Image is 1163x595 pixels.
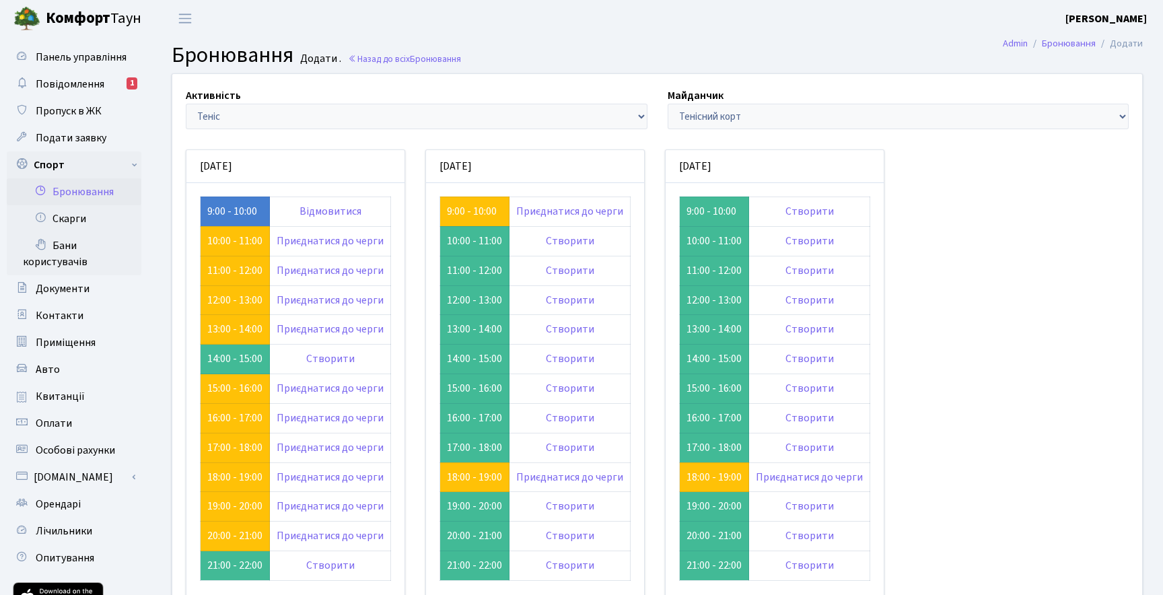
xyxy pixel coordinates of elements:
a: Опитування [7,545,141,571]
a: Admin [1003,36,1028,50]
td: 13:00 - 14:00 [440,315,509,345]
td: 12:00 - 13:00 [440,285,509,315]
a: Приєднатися до черги [277,411,384,425]
a: Створити [546,263,594,278]
a: Створити [785,558,834,573]
td: 21:00 - 22:00 [680,551,749,581]
a: Створити [785,411,834,425]
a: Створити [785,263,834,278]
a: 9:00 - 10:00 [207,204,257,219]
td: 14:00 - 15:00 [201,345,270,374]
td: 15:00 - 16:00 [440,374,509,404]
a: Створити [306,558,355,573]
a: Приєднатися до черги [516,470,623,485]
a: Створити [785,499,834,514]
a: Приєднатися до черги [277,263,384,278]
a: 15:00 - 16:00 [207,381,262,396]
div: [DATE] [666,150,884,183]
td: 10:00 - 11:00 [440,226,509,256]
td: 13:00 - 14:00 [680,315,749,345]
span: Орендарі [36,497,81,512]
a: Авто [7,356,141,383]
span: Пропуск в ЖК [36,104,102,118]
a: Бронювання [1042,36,1096,50]
a: 13:00 - 14:00 [207,322,262,337]
td: 11:00 - 12:00 [440,256,509,285]
li: Додати [1096,36,1143,51]
a: Квитанції [7,383,141,410]
div: 1 [127,77,137,90]
span: Авто [36,362,60,377]
a: 18:00 - 19:00 [207,470,262,485]
td: 14:00 - 15:00 [440,345,509,374]
a: Бани користувачів [7,232,141,275]
span: Особові рахунки [36,443,115,458]
a: Приєднатися до черги [277,470,384,485]
span: Бронювання [410,53,461,65]
td: 17:00 - 18:00 [680,433,749,462]
td: 21:00 - 22:00 [201,551,270,581]
b: [PERSON_NAME] [1065,11,1147,26]
a: Створити [546,499,594,514]
a: Відмовитися [299,204,361,219]
a: Подати заявку [7,125,141,151]
a: Створити [546,351,594,366]
span: Квитанції [36,389,85,404]
a: Приєднатися до черги [516,204,623,219]
a: Створити [785,351,834,366]
td: 10:00 - 11:00 [680,226,749,256]
span: Опитування [36,551,94,565]
td: 20:00 - 21:00 [440,522,509,551]
span: Приміщення [36,335,96,350]
td: 21:00 - 22:00 [440,551,509,581]
a: Приєднатися до черги [277,293,384,308]
a: Створити [546,234,594,248]
a: Створити [785,440,834,455]
td: 16:00 - 17:00 [440,403,509,433]
a: Створити [546,322,594,337]
a: Контакти [7,302,141,329]
a: Створити [785,528,834,543]
a: 18:00 - 19:00 [447,470,502,485]
td: 9:00 - 10:00 [680,197,749,226]
a: Створити [306,351,355,366]
a: 19:00 - 20:00 [207,499,262,514]
a: 16:00 - 17:00 [207,411,262,425]
span: Панель управління [36,50,127,65]
td: 19:00 - 20:00 [440,492,509,522]
a: 10:00 - 11:00 [207,234,262,248]
span: Подати заявку [36,131,106,145]
a: 11:00 - 12:00 [207,263,262,278]
span: Повідомлення [36,77,104,92]
a: Створити [546,293,594,308]
span: Бронювання [172,40,293,71]
a: 9:00 - 10:00 [447,204,497,219]
a: Створити [546,381,594,396]
a: Орендарі [7,491,141,518]
a: Панель управління [7,44,141,71]
td: 16:00 - 17:00 [680,403,749,433]
a: Документи [7,275,141,302]
span: Оплати [36,416,72,431]
a: Приєднатися до черги [277,528,384,543]
a: Створити [785,234,834,248]
td: 11:00 - 12:00 [680,256,749,285]
a: Особові рахунки [7,437,141,464]
a: [DOMAIN_NAME] [7,464,141,491]
a: Спорт [7,151,141,178]
a: Оплати [7,410,141,437]
span: Контакти [36,308,83,323]
label: Активність [186,87,241,104]
small: Додати . [297,53,341,65]
a: Створити [785,381,834,396]
button: Переключити навігацію [168,7,202,30]
b: Комфорт [46,7,110,29]
a: 18:00 - 19:00 [686,470,742,485]
td: 12:00 - 13:00 [680,285,749,315]
a: Створити [785,204,834,219]
span: Лічильники [36,524,92,538]
td: 19:00 - 20:00 [680,492,749,522]
a: Повідомлення1 [7,71,141,98]
a: Створити [546,440,594,455]
div: [DATE] [426,150,644,183]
